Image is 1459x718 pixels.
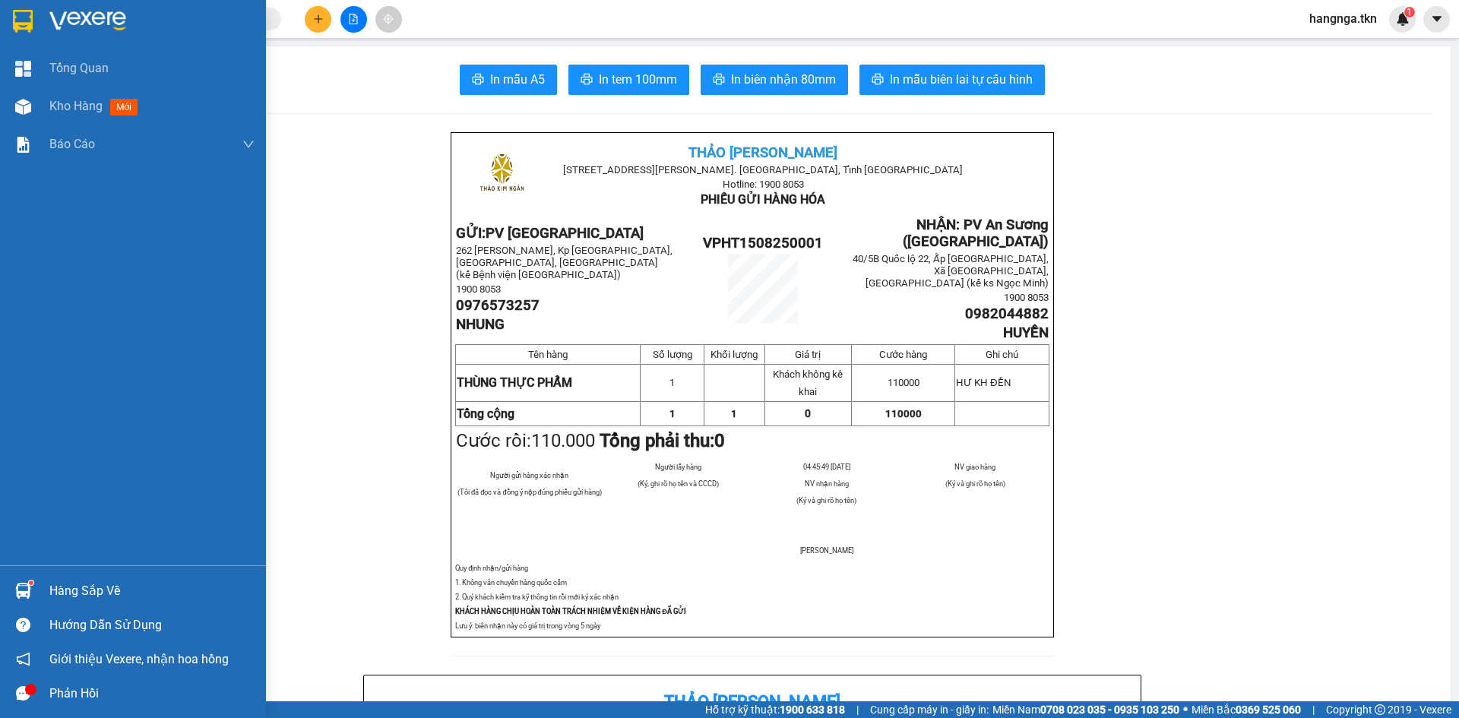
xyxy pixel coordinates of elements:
span: mới [110,99,138,115]
span: VPHT1508250001 [703,235,823,251]
span: THẢO [PERSON_NAME] [688,144,837,161]
span: NV giao hàng [954,463,995,471]
span: PHIẾU GỬI HÀNG HÓA [701,192,825,207]
span: Tổng Quan [49,59,109,77]
span: 1900 8053 [456,283,501,295]
span: Hỗ trợ kỹ thuật: [705,701,845,718]
img: dashboard-icon [15,61,31,77]
div: Phản hồi [49,682,255,705]
span: 262 [PERSON_NAME], Kp [GEOGRAPHIC_DATA], [GEOGRAPHIC_DATA], [GEOGRAPHIC_DATA] (kế Bệnh viện [GEOG... [456,245,673,280]
span: In mẫu biên lai tự cấu hình [890,70,1033,89]
b: Thảo [PERSON_NAME] [664,692,840,711]
img: logo [464,138,540,213]
span: 1 [1407,7,1412,17]
strong: 0369 525 060 [1236,704,1301,716]
span: 1900 8053 [1004,292,1049,303]
span: 2. Quý khách kiểm tra kỹ thông tin rồi mới ký xác nhận [455,593,619,601]
strong: 1900 633 818 [780,704,845,716]
span: 110.000 [531,430,595,451]
button: plus [305,6,331,33]
button: file-add [340,6,367,33]
span: In biên nhận 80mm [731,70,836,89]
strong: Tổng phải thu: [600,430,725,451]
span: printer [872,73,884,87]
strong: KHÁCH HÀNG CHỊU HOÀN TOÀN TRÁCH NHIỆM VỀ KIỆN HÀNG ĐÃ GỬI [455,607,686,615]
span: caret-down [1430,12,1444,26]
button: printerIn biên nhận 80mm [701,65,848,95]
span: | [856,701,859,718]
span: Người lấy hàng [655,463,701,471]
img: logo-vxr [13,10,33,33]
span: 0 [714,430,725,451]
span: THÙNG THỰC PHẨM [457,375,572,390]
span: (Tôi đã đọc và đồng ý nộp đúng phiếu gửi hàng) [457,488,602,496]
span: Người gửi hàng xác nhận [490,471,568,479]
span: Hotline: 1900 8053 [723,179,804,190]
span: 1. Không vân chuyển hàng quốc cấm [455,578,567,587]
span: ⚪️ [1183,707,1188,713]
span: file-add [348,14,359,24]
span: PV [GEOGRAPHIC_DATA] [486,225,644,242]
b: GỬI : PV [GEOGRAPHIC_DATA] [19,110,226,161]
div: Hướng dẫn sử dụng [49,614,255,637]
span: Cước hàng [879,349,927,360]
span: Cung cấp máy in - giấy in: [870,701,989,718]
button: caret-down [1423,6,1450,33]
span: down [242,138,255,150]
span: NHẬN: PV An Sương ([GEOGRAPHIC_DATA]) [903,217,1049,250]
span: Báo cáo [49,134,95,153]
span: printer [713,73,725,87]
span: HUYỀN [1003,324,1049,341]
span: Khách không kê khai [773,368,843,397]
span: Quy định nhận/gửi hàng [455,564,528,572]
strong: GỬI: [456,225,644,242]
span: aim [383,14,394,24]
span: printer [581,73,593,87]
button: printerIn mẫu biên lai tự cấu hình [859,65,1045,95]
span: Lưu ý: biên nhận này có giá trị trong vòng 5 ngày [455,622,600,630]
span: Cước rồi: [456,430,725,451]
span: 1 [731,408,737,419]
span: Tên hàng [528,349,568,360]
span: plus [313,14,324,24]
span: | [1312,701,1315,718]
span: message [16,686,30,701]
img: icon-new-feature [1396,12,1410,26]
span: Miền Bắc [1192,701,1301,718]
img: solution-icon [15,137,31,153]
button: aim [375,6,402,33]
span: Khối lượng [711,349,758,360]
span: copyright [1375,704,1385,715]
span: Giá trị [795,349,821,360]
span: Ghi chú [986,349,1018,360]
span: 1 [669,377,675,388]
sup: 1 [1404,7,1415,17]
span: In mẫu A5 [490,70,545,89]
span: NV nhận hàng [805,479,849,488]
span: Số lượng [653,349,692,360]
span: [STREET_ADDRESS][PERSON_NAME]. [GEOGRAPHIC_DATA], Tỉnh [GEOGRAPHIC_DATA] [563,164,963,176]
strong: 0708 023 035 - 0935 103 250 [1040,704,1179,716]
span: (Ký và ghi rõ họ tên) [945,479,1005,488]
span: HƯ KH ĐỀN [956,377,1011,388]
img: warehouse-icon [15,583,31,599]
img: logo.jpg [19,19,95,95]
span: Giới thiệu Vexere, nhận hoa hồng [49,650,229,669]
div: Hàng sắp về [49,580,255,603]
span: question-circle [16,618,30,632]
span: printer [472,73,484,87]
span: [PERSON_NAME] [800,546,853,555]
span: 110000 [888,377,919,388]
span: Miền Nam [992,701,1179,718]
span: NHUNG [456,316,505,333]
span: Kho hàng [49,99,103,113]
span: notification [16,652,30,666]
span: 1 [669,408,676,419]
span: 40/5B Quốc lộ 22, Ấp [GEOGRAPHIC_DATA], Xã [GEOGRAPHIC_DATA], [GEOGRAPHIC_DATA] (kế ks Ngọc Minh) [853,253,1049,289]
span: (Ký, ghi rõ họ tên và CCCD) [638,479,719,488]
li: [STREET_ADDRESS][PERSON_NAME]. [GEOGRAPHIC_DATA], Tỉnh [GEOGRAPHIC_DATA] [142,37,635,56]
span: 110000 [885,408,922,419]
button: printerIn tem 100mm [568,65,689,95]
strong: Tổng cộng [457,406,514,421]
li: Hotline: 1900 8153 [142,56,635,75]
